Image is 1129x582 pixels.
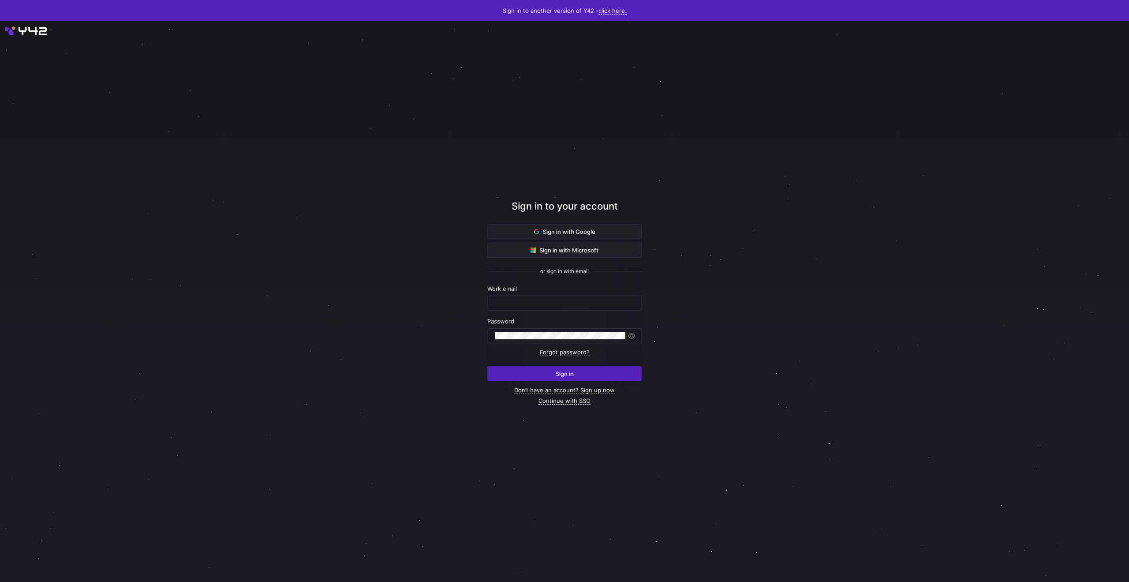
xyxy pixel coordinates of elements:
div: Sign in to your account [487,199,642,224]
button: Sign in [487,366,642,381]
a: click here. [598,7,627,15]
button: Sign in with Microsoft [487,243,642,258]
span: Sign in [556,370,574,377]
button: Sign in with Google [487,224,642,239]
span: or sign in with email [540,268,589,274]
a: Continue with SSO [538,397,591,405]
span: Work email [487,285,517,292]
span: Sign in with Google [534,228,595,235]
a: Forgot password? [540,349,590,356]
span: Sign in with Microsoft [531,247,598,254]
span: Password [487,318,514,325]
a: Don’t have an account? Sign up now [514,387,615,394]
